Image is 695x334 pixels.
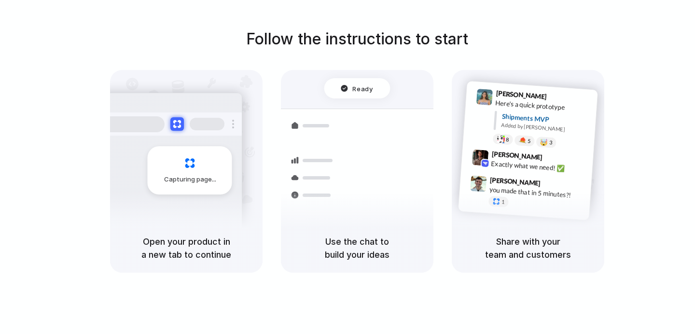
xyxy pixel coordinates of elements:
div: you made that in 5 minutes?! [489,185,585,201]
span: [PERSON_NAME] [490,175,541,189]
span: 9:47 AM [543,180,563,191]
div: Added by [PERSON_NAME] [501,121,590,135]
h5: Share with your team and customers [463,235,593,261]
h5: Open your product in a new tab to continue [122,235,251,261]
span: 3 [549,140,553,145]
span: 9:41 AM [550,93,570,104]
span: 5 [528,139,531,144]
span: [PERSON_NAME] [496,88,547,102]
div: Shipments MVP [501,111,591,127]
span: 1 [501,199,505,205]
span: 9:42 AM [545,153,565,165]
h1: Follow the instructions to start [246,28,468,51]
span: Ready [353,83,373,93]
div: Here's a quick prototype [495,98,592,114]
div: Exactly what we need! ✅ [491,159,587,175]
span: Capturing page [164,175,218,184]
div: 🤯 [540,139,548,146]
h5: Use the chat to build your ideas [292,235,422,261]
span: [PERSON_NAME] [491,149,542,163]
span: 8 [506,137,509,142]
